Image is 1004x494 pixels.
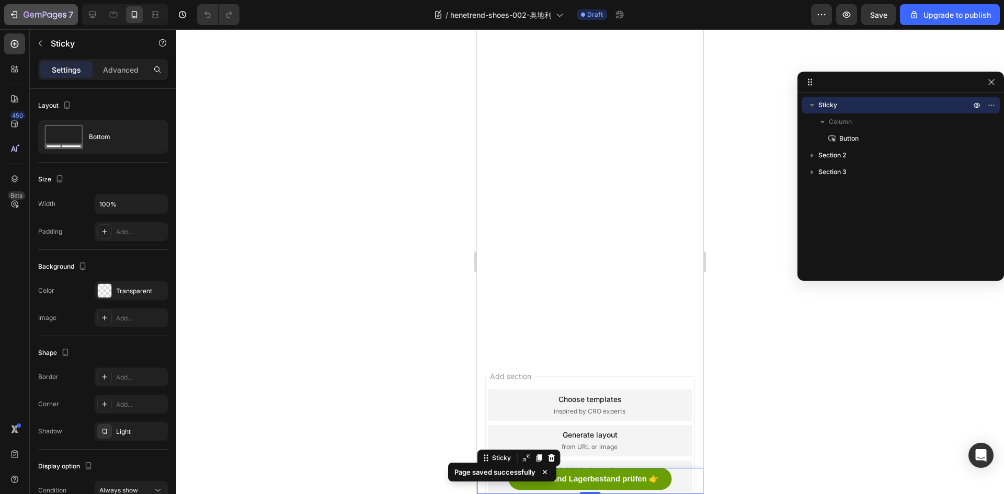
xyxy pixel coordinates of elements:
[909,9,991,20] div: Upgrade to publish
[4,4,78,25] button: 7
[116,314,165,323] div: Add...
[38,399,59,409] div: Corner
[38,227,62,236] div: Padding
[818,150,846,160] span: Section 2
[839,133,859,144] span: Button
[38,459,95,474] div: Display option
[870,10,887,19] span: Save
[52,64,81,75] p: Settings
[197,4,239,25] div: Undo/Redo
[454,467,535,477] p: Page saved successfully
[116,373,165,382] div: Add...
[116,400,165,409] div: Add...
[900,4,1000,25] button: Upgrade to publish
[116,227,165,237] div: Add...
[38,199,55,209] div: Width
[69,8,73,21] p: 7
[10,111,25,120] div: 450
[99,486,138,494] span: Always show
[477,29,703,494] iframe: Design area
[116,427,165,436] div: Light
[968,443,994,468] div: Open Intercom Messenger
[38,346,72,360] div: Shape
[8,191,25,200] div: Beta
[38,372,59,382] div: Border
[818,167,847,177] span: Section 3
[51,37,140,50] p: Sticky
[38,427,62,436] div: Shadow
[861,4,896,25] button: Save
[103,64,139,75] p: Advanced
[95,194,167,213] input: Auto
[829,117,852,127] span: Column
[89,125,153,149] div: Bottom
[38,99,73,113] div: Layout
[446,9,448,20] span: /
[38,173,66,187] div: Size
[38,313,56,323] div: Image
[38,286,54,295] div: Color
[116,286,165,296] div: Transparent
[818,100,837,110] span: Sticky
[38,260,89,274] div: Background
[450,9,552,20] span: henetrend-shoes-002-奥地利
[587,10,603,19] span: Draft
